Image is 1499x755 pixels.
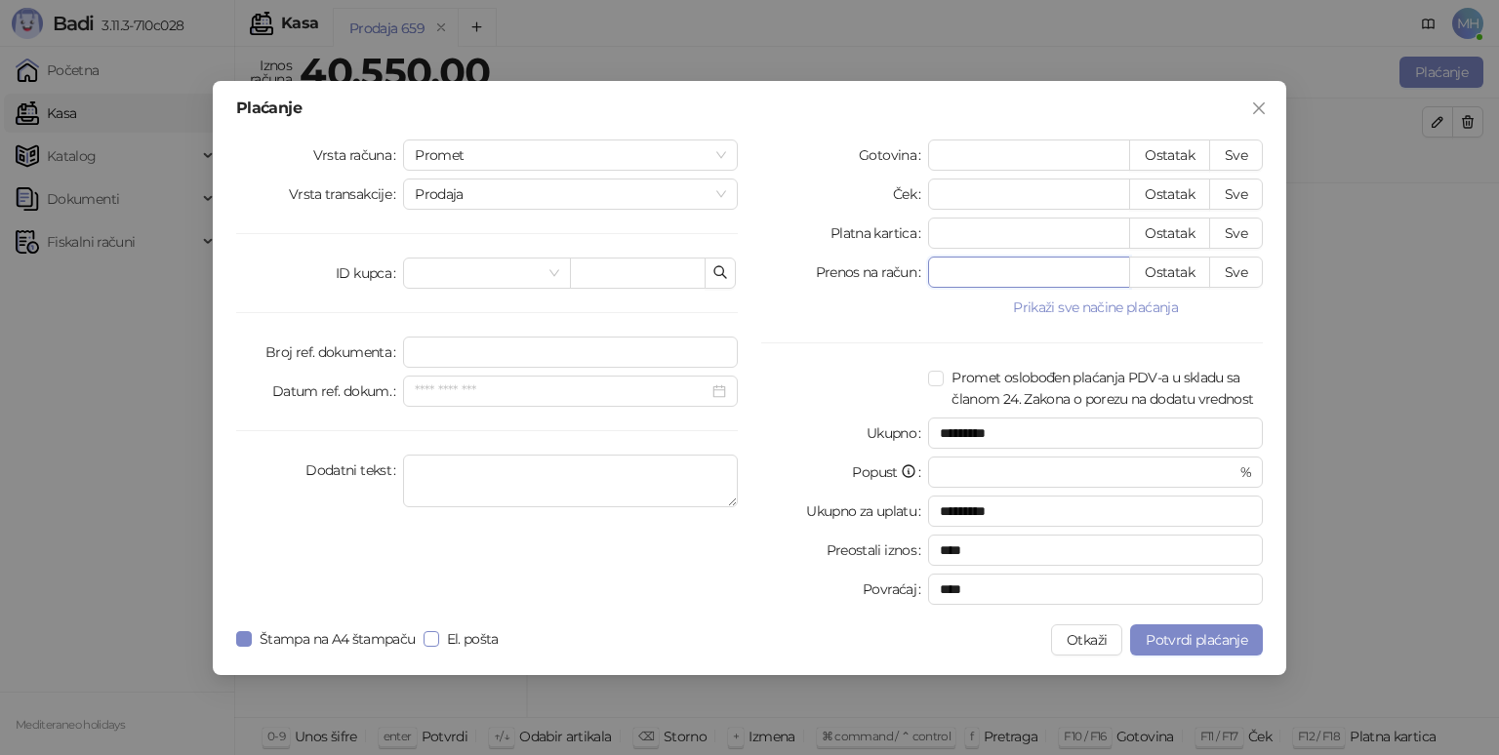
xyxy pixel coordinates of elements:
[415,179,726,209] span: Prodaja
[940,457,1236,487] input: Popust
[852,457,928,488] label: Popust
[827,535,929,566] label: Preostali iznos
[816,257,929,288] label: Prenos na račun
[806,496,928,527] label: Ukupno za uplatu
[415,140,726,170] span: Promet
[1243,100,1275,116] span: Zatvori
[252,628,424,650] span: Štampa na A4 štampaču
[863,574,928,605] label: Povraćaj
[336,258,403,289] label: ID kupca
[1129,218,1210,249] button: Ostatak
[1130,624,1263,656] button: Potvrdi plaćanje
[313,139,404,171] label: Vrsta računa
[1251,100,1267,116] span: close
[893,179,928,210] label: Ček
[1129,257,1210,288] button: Ostatak
[265,337,403,368] label: Broj ref. dokumenta
[272,376,404,407] label: Datum ref. dokum.
[1209,139,1263,171] button: Sve
[1209,257,1263,288] button: Sve
[439,628,506,650] span: El. pošta
[289,179,404,210] label: Vrsta transakcije
[831,218,928,249] label: Platna kartica
[867,417,929,449] label: Ukupno
[928,296,1263,319] button: Prikaži sve načine plaćanja
[1129,139,1210,171] button: Ostatak
[305,455,403,486] label: Dodatni tekst
[236,100,1263,116] div: Plaćanje
[403,455,738,507] textarea: Dodatni tekst
[944,367,1263,410] span: Promet oslobođen plaćanja PDV-a u skladu sa članom 24. Zakona o porezu na dodatu vrednost
[1129,179,1210,210] button: Ostatak
[1051,624,1122,656] button: Otkaži
[1146,631,1247,649] span: Potvrdi plaćanje
[1209,179,1263,210] button: Sve
[859,139,928,171] label: Gotovina
[1209,218,1263,249] button: Sve
[403,337,738,368] input: Broj ref. dokumenta
[1243,93,1275,124] button: Close
[415,380,709,402] input: Datum ref. dokum.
